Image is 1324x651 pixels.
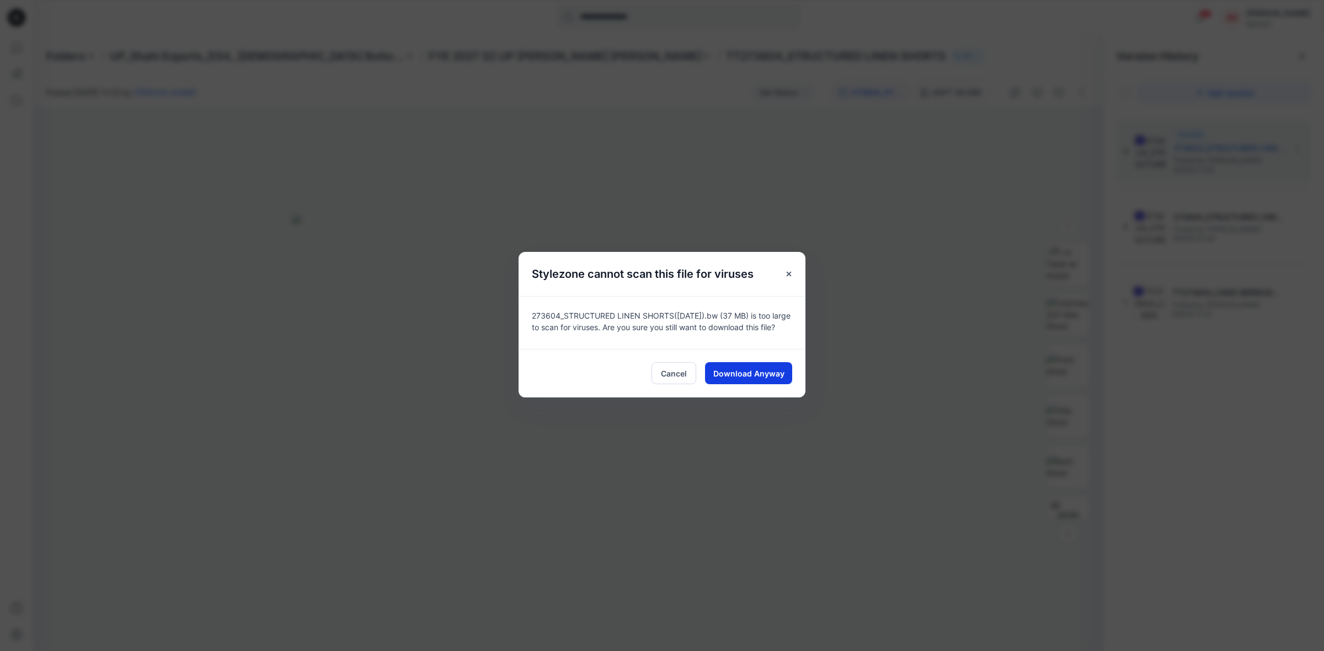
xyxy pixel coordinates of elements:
button: Download Anyway [705,362,792,384]
button: Close [779,264,799,284]
span: Cancel [661,368,687,379]
h5: Stylezone cannot scan this file for viruses [519,252,767,296]
span: Download Anyway [713,368,784,379]
div: 273604_STRUCTURED LINEN SHORTS([DATE]).bw (37 MB) is too large to scan for viruses. Are you sure ... [519,296,805,349]
button: Cancel [652,362,696,384]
